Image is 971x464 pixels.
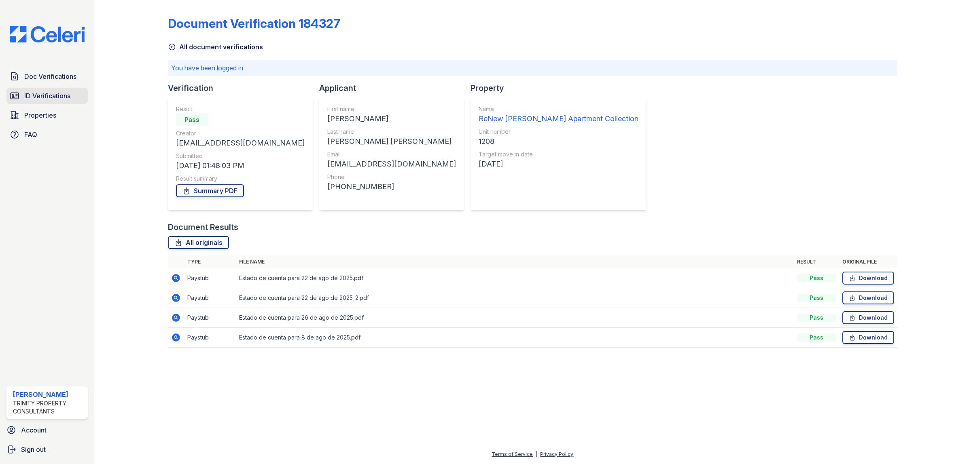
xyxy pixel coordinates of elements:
div: Name [479,105,638,113]
a: All originals [168,236,229,249]
a: Properties [6,107,88,123]
div: Target move in date [479,150,638,158]
div: First name [327,105,456,113]
a: ID Verifications [6,88,88,104]
div: Pass [797,314,836,322]
a: Account [3,422,91,438]
a: Sign out [3,441,91,458]
th: Original file [839,255,897,268]
span: Properties [24,110,56,120]
a: Doc Verifications [6,68,88,84]
a: Terms of Service [492,451,533,457]
td: Estado de cuenta para 22 de ago de 2025.pdf [236,268,794,288]
td: Paystub [184,328,236,348]
td: Paystub [184,268,236,288]
th: File name [236,255,794,268]
div: Applicant [319,82,471,94]
span: Sign out [21,445,46,454]
div: Submitted [176,152,305,160]
div: Document Results [168,221,238,233]
div: [PHONE_NUMBER] [327,181,456,192]
div: Pass [797,333,836,342]
a: Download [842,311,894,324]
div: Pass [797,294,836,302]
td: Estado de cuenta para 22 de ago de 2025_2.pdf [236,288,794,308]
div: | [536,451,537,457]
div: Property [471,82,653,94]
span: FAQ [24,130,37,139]
div: 1208 [479,136,638,147]
a: Name ReNew [PERSON_NAME] Apartment Collection [479,105,638,124]
div: Last name [327,128,456,136]
div: Unit number [479,128,638,136]
div: [EMAIL_ADDRESS][DOMAIN_NAME] [327,158,456,170]
div: Phone [327,173,456,181]
div: [EMAIL_ADDRESS][DOMAIN_NAME] [176,137,305,149]
div: [PERSON_NAME] [PERSON_NAME] [327,136,456,147]
th: Type [184,255,236,268]
span: ID Verifications [24,91,70,101]
a: Privacy Policy [540,451,573,457]
a: All document verifications [168,42,263,52]
div: Email [327,150,456,158]
div: Result [176,105,305,113]
div: Document Verification 184327 [168,16,340,31]
td: Paystub [184,308,236,328]
th: Result [794,255,839,268]
div: [DATE] [479,158,638,170]
div: Pass [176,113,208,126]
div: [PERSON_NAME] [327,113,456,124]
span: Account [21,425,47,435]
div: Creator [176,129,305,137]
a: Download [842,291,894,304]
a: Download [842,272,894,285]
div: [DATE] 01:48:03 PM [176,160,305,171]
div: Trinity Property Consultants [13,399,85,415]
a: FAQ [6,127,88,143]
span: Doc Verifications [24,72,76,81]
td: Paystub [184,288,236,308]
div: Pass [797,274,836,282]
div: [PERSON_NAME] [13,390,85,399]
td: Estado de cuenta para 8 de ago de 2025.pdf [236,328,794,348]
a: Summary PDF [176,184,244,197]
a: Download [842,331,894,344]
p: You have been logged in [171,63,894,73]
div: Verification [168,82,319,94]
div: Result summary [176,175,305,183]
img: CE_Logo_Blue-a8612792a0a2168367f1c8372b55b34899dd931a85d93a1a3d3e32e68fde9ad4.png [3,26,91,42]
div: ReNew [PERSON_NAME] Apartment Collection [479,113,638,124]
td: Estado de cuenta para 26 de ago de 2025.pdf [236,308,794,328]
